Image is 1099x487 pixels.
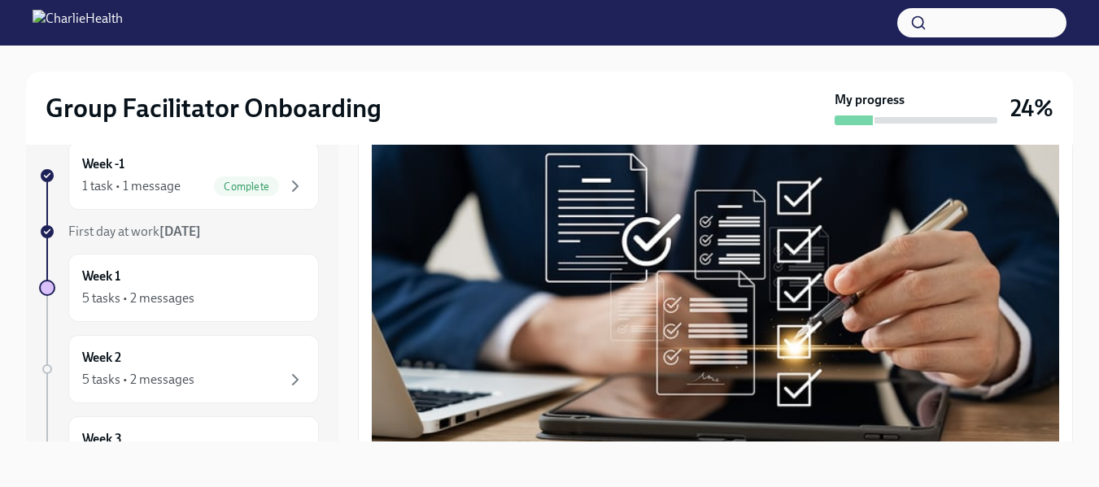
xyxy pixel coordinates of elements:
div: 5 tasks • 2 messages [82,289,194,307]
h6: Week 1 [82,267,120,285]
a: Week 25 tasks • 2 messages [39,335,319,403]
h3: 24% [1010,93,1053,123]
span: First day at work [68,224,201,239]
h6: Week 3 [82,430,122,448]
h6: Week 2 [82,349,121,367]
a: Week -11 task • 1 messageComplete [39,141,319,210]
strong: [DATE] [159,224,201,239]
div: 1 task • 1 message [82,177,181,195]
a: First day at work[DATE] [39,223,319,241]
button: Zoom image [372,88,1059,446]
div: 5 tasks • 2 messages [82,371,194,389]
span: Complete [214,180,279,193]
strong: My progress [835,91,905,109]
h2: Group Facilitator Onboarding [46,92,382,124]
a: Week 3 [39,416,319,485]
h6: Week -1 [82,155,124,173]
img: CharlieHealth [33,10,123,36]
a: Week 15 tasks • 2 messages [39,254,319,322]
